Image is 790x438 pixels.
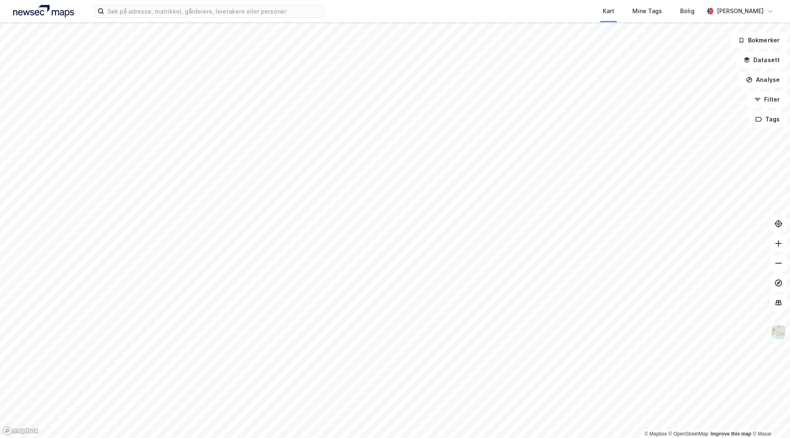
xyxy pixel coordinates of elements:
[13,5,74,17] img: logo.a4113a55bc3d86da70a041830d287a7e.svg
[737,52,787,68] button: Datasett
[644,431,667,437] a: Mapbox
[747,91,787,108] button: Filter
[717,6,764,16] div: [PERSON_NAME]
[603,6,614,16] div: Kart
[731,32,787,49] button: Bokmerker
[2,426,39,436] a: Mapbox homepage
[749,399,790,438] iframe: Chat Widget
[632,6,662,16] div: Mine Tags
[680,6,695,16] div: Bolig
[748,111,787,127] button: Tags
[771,324,786,340] img: Z
[711,431,751,437] a: Improve this map
[104,5,324,17] input: Søk på adresse, matrikkel, gårdeiere, leietakere eller personer
[669,431,709,437] a: OpenStreetMap
[739,72,787,88] button: Analyse
[749,399,790,438] div: Kontrollprogram for chat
